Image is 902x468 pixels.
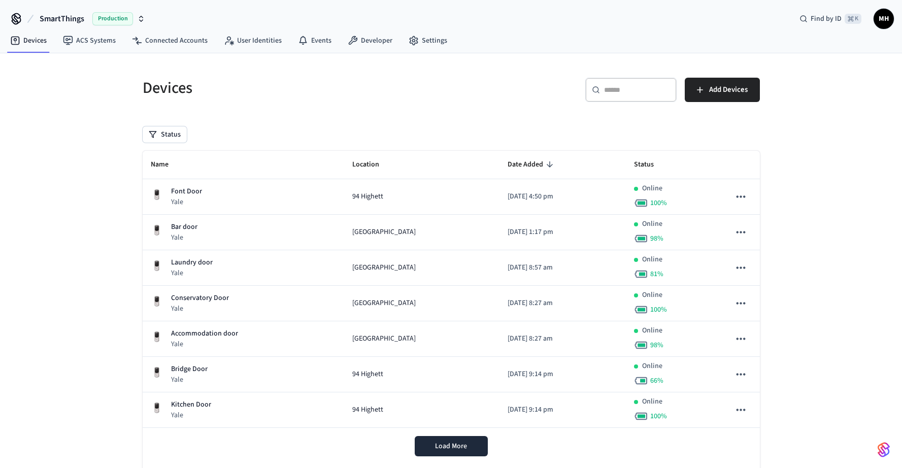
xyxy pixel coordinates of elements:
[40,13,84,25] span: SmartThings
[92,12,133,25] span: Production
[2,31,55,50] a: Devices
[171,399,211,410] p: Kitchen Door
[171,410,211,420] p: Yale
[642,361,662,372] p: Online
[340,31,400,50] a: Developer
[171,197,202,207] p: Yale
[171,304,229,314] p: Yale
[171,257,213,268] p: Laundry door
[650,340,663,350] span: 98 %
[642,183,662,194] p: Online
[642,396,662,407] p: Online
[415,436,488,456] button: Load More
[650,269,663,279] span: 81 %
[875,10,893,28] span: MH
[435,441,467,451] span: Load More
[55,31,124,50] a: ACS Systems
[143,126,187,143] button: Status
[685,78,760,102] button: Add Devices
[400,31,455,50] a: Settings
[171,222,197,232] p: Bar door
[151,295,163,308] img: Yale Assure Touchscreen Wifi Smart Lock, Satin Nickel, Front
[791,10,870,28] div: Find by ID⌘ K
[352,298,416,309] span: [GEOGRAPHIC_DATA]
[709,83,748,96] span: Add Devices
[151,157,182,173] span: Name
[171,268,213,278] p: Yale
[352,191,383,202] span: 94 Highett
[642,325,662,336] p: Online
[143,78,445,98] h5: Devices
[508,157,556,173] span: Date Added
[811,14,842,24] span: Find by ID
[650,376,663,386] span: 66 %
[352,262,416,273] span: [GEOGRAPHIC_DATA]
[352,333,416,344] span: [GEOGRAPHIC_DATA]
[171,232,197,243] p: Yale
[171,339,238,349] p: Yale
[634,157,667,173] span: Status
[508,227,618,238] p: [DATE] 1:17 pm
[352,405,383,415] span: 94 Highett
[650,411,667,421] span: 100 %
[171,364,208,375] p: Bridge Door
[878,442,890,458] img: SeamLogoGradient.69752ec5.svg
[124,31,216,50] a: Connected Accounts
[650,198,667,208] span: 100 %
[216,31,290,50] a: User Identities
[151,366,163,379] img: Yale Assure Touchscreen Wifi Smart Lock, Satin Nickel, Front
[650,233,663,244] span: 98 %
[845,14,861,24] span: ⌘ K
[151,331,163,343] img: Yale Assure Touchscreen Wifi Smart Lock, Satin Nickel, Front
[508,405,618,415] p: [DATE] 9:14 pm
[508,262,618,273] p: [DATE] 8:57 am
[171,186,202,197] p: Font Door
[151,402,163,414] img: Yale Assure Touchscreen Wifi Smart Lock, Satin Nickel, Front
[171,328,238,339] p: Accommodation door
[642,254,662,265] p: Online
[352,157,392,173] span: Location
[290,31,340,50] a: Events
[642,290,662,300] p: Online
[151,224,163,237] img: Yale Assure Touchscreen Wifi Smart Lock, Satin Nickel, Front
[874,9,894,29] button: MH
[143,151,760,428] table: sticky table
[151,260,163,272] img: Yale Assure Touchscreen Wifi Smart Lock, Satin Nickel, Front
[642,219,662,229] p: Online
[650,305,667,315] span: 100 %
[171,293,229,304] p: Conservatory Door
[508,333,618,344] p: [DATE] 8:27 am
[508,369,618,380] p: [DATE] 9:14 pm
[171,375,208,385] p: Yale
[508,298,618,309] p: [DATE] 8:27 am
[508,191,618,202] p: [DATE] 4:50 pm
[352,369,383,380] span: 94 Highett
[151,189,163,201] img: Yale Assure Touchscreen Wifi Smart Lock, Satin Nickel, Front
[352,227,416,238] span: [GEOGRAPHIC_DATA]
